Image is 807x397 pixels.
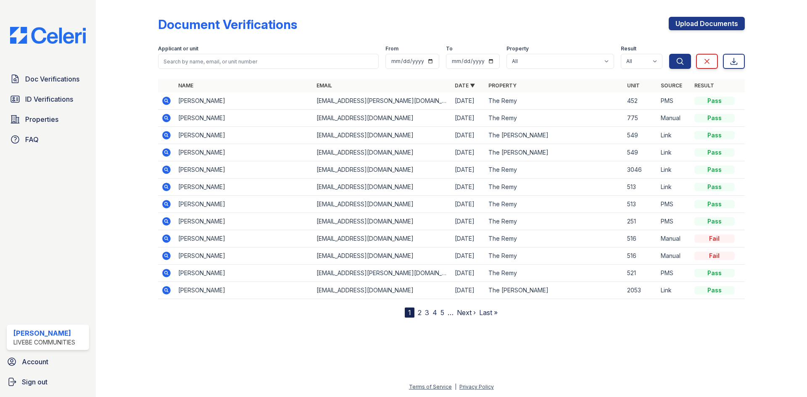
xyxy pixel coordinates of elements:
input: Search by name, email, or unit number [158,54,379,69]
span: Properties [25,114,58,124]
a: ID Verifications [7,91,89,108]
td: [DATE] [451,161,485,179]
a: Upload Documents [669,17,745,30]
td: 549 [624,127,657,144]
td: Manual [657,110,691,127]
label: Property [506,45,529,52]
td: [DATE] [451,265,485,282]
td: PMS [657,265,691,282]
td: [DATE] [451,196,485,213]
td: Manual [657,230,691,247]
label: Applicant or unit [158,45,198,52]
span: Sign out [22,377,47,387]
a: Unit [627,82,640,89]
td: Link [657,127,691,144]
a: Source [661,82,682,89]
td: [DATE] [451,110,485,127]
td: [DATE] [451,247,485,265]
td: [DATE] [451,230,485,247]
a: Privacy Policy [459,384,494,390]
a: Result [694,82,714,89]
span: ID Verifications [25,94,73,104]
td: 513 [624,196,657,213]
div: Pass [694,166,735,174]
div: Pass [694,269,735,277]
td: 549 [624,144,657,161]
span: FAQ [25,134,39,145]
a: 3 [425,308,429,317]
a: 2 [418,308,422,317]
a: Doc Verifications [7,71,89,87]
td: Link [657,282,691,299]
td: [DATE] [451,213,485,230]
td: 251 [624,213,657,230]
div: Fail [694,252,735,260]
td: [PERSON_NAME] [175,144,313,161]
td: [PERSON_NAME] [175,230,313,247]
a: Properties [7,111,89,128]
td: [PERSON_NAME] [175,110,313,127]
div: | [455,384,456,390]
td: [EMAIL_ADDRESS][PERSON_NAME][DOMAIN_NAME] [313,92,451,110]
td: [PERSON_NAME] [175,265,313,282]
span: Account [22,357,48,367]
iframe: chat widget [772,363,799,389]
div: Pass [694,217,735,226]
a: Terms of Service [409,384,452,390]
td: [PERSON_NAME] [175,92,313,110]
label: To [446,45,453,52]
a: Next › [457,308,476,317]
td: [EMAIL_ADDRESS][DOMAIN_NAME] [313,282,451,299]
td: [PERSON_NAME] [175,179,313,196]
td: The Remy [485,92,623,110]
td: Manual [657,247,691,265]
label: From [385,45,398,52]
td: 3046 [624,161,657,179]
td: PMS [657,196,691,213]
td: [EMAIL_ADDRESS][DOMAIN_NAME] [313,230,451,247]
td: 521 [624,265,657,282]
td: [EMAIL_ADDRESS][DOMAIN_NAME] [313,196,451,213]
td: The [PERSON_NAME] [485,282,623,299]
td: [DATE] [451,144,485,161]
td: Link [657,144,691,161]
div: [PERSON_NAME] [13,328,75,338]
td: The Remy [485,161,623,179]
label: Result [621,45,636,52]
a: Property [488,82,517,89]
img: CE_Logo_Blue-a8612792a0a2168367f1c8372b55b34899dd931a85d93a1a3d3e32e68fde9ad4.png [3,27,92,44]
td: The Remy [485,265,623,282]
td: [PERSON_NAME] [175,282,313,299]
td: Link [657,179,691,196]
td: 516 [624,230,657,247]
td: 2053 [624,282,657,299]
td: [EMAIL_ADDRESS][PERSON_NAME][DOMAIN_NAME] [313,265,451,282]
td: The Remy [485,213,623,230]
div: Pass [694,183,735,191]
td: [PERSON_NAME] [175,161,313,179]
td: [DATE] [451,179,485,196]
td: 513 [624,179,657,196]
a: Name [178,82,193,89]
td: The Remy [485,230,623,247]
a: Last » [479,308,498,317]
td: [EMAIL_ADDRESS][DOMAIN_NAME] [313,179,451,196]
div: Pass [694,114,735,122]
div: LiveBe Communities [13,338,75,347]
button: Sign out [3,373,92,390]
div: Pass [694,97,735,105]
td: 516 [624,247,657,265]
td: [PERSON_NAME] [175,213,313,230]
td: [EMAIL_ADDRESS][DOMAIN_NAME] [313,127,451,144]
td: [DATE] [451,92,485,110]
div: Pass [694,148,735,157]
td: The Remy [485,247,623,265]
td: PMS [657,213,691,230]
a: 5 [440,308,444,317]
td: The [PERSON_NAME] [485,144,623,161]
div: Pass [694,131,735,139]
td: [DATE] [451,127,485,144]
td: [PERSON_NAME] [175,247,313,265]
div: Pass [694,286,735,294]
a: FAQ [7,131,89,148]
